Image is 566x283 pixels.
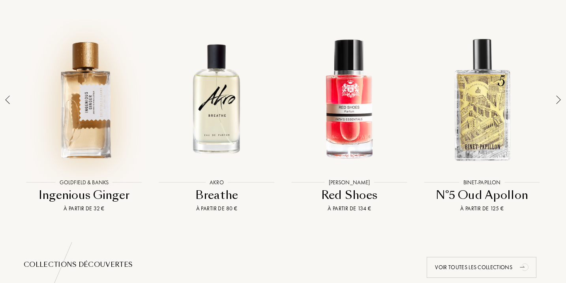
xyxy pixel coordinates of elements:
div: Voir toutes les collections [427,257,536,278]
div: À partir de 125 € [418,204,546,213]
a: Breathe AkroAkroBreatheÀ partir de 80 € [150,19,283,212]
div: À partir de 80 € [152,204,281,213]
a: Ingenious Ginger Goldfield & BanksGoldfield & BanksIngenious GingerÀ partir de 32 € [18,19,150,212]
div: Red Shoes [285,187,414,203]
a: N°5 Oud Apollon Binet-PapillonBinet-PapillonN°5 Oud ApollonÀ partir de 125 € [416,19,548,212]
a: Red Shoes Jacques Fath[PERSON_NAME]Red ShoesÀ partir de 134 € [283,19,416,212]
div: [PERSON_NAME] [325,178,374,186]
div: Ingenious Ginger [20,187,148,203]
div: À partir de 134 € [285,204,414,213]
div: Binet-Papillon [459,178,505,186]
div: N°5 Oud Apollon [418,187,546,203]
div: À partir de 32 € [20,204,148,213]
a: Voir toutes les collectionsanimation [421,257,542,278]
div: animation [517,259,533,275]
div: Breathe [152,187,281,203]
div: Akro [206,178,228,186]
div: Collections découvertes [24,260,542,270]
img: arrow_thin_left.png [5,96,10,104]
div: Goldfield & Banks [56,178,112,186]
img: arrow_thin.png [556,96,561,104]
